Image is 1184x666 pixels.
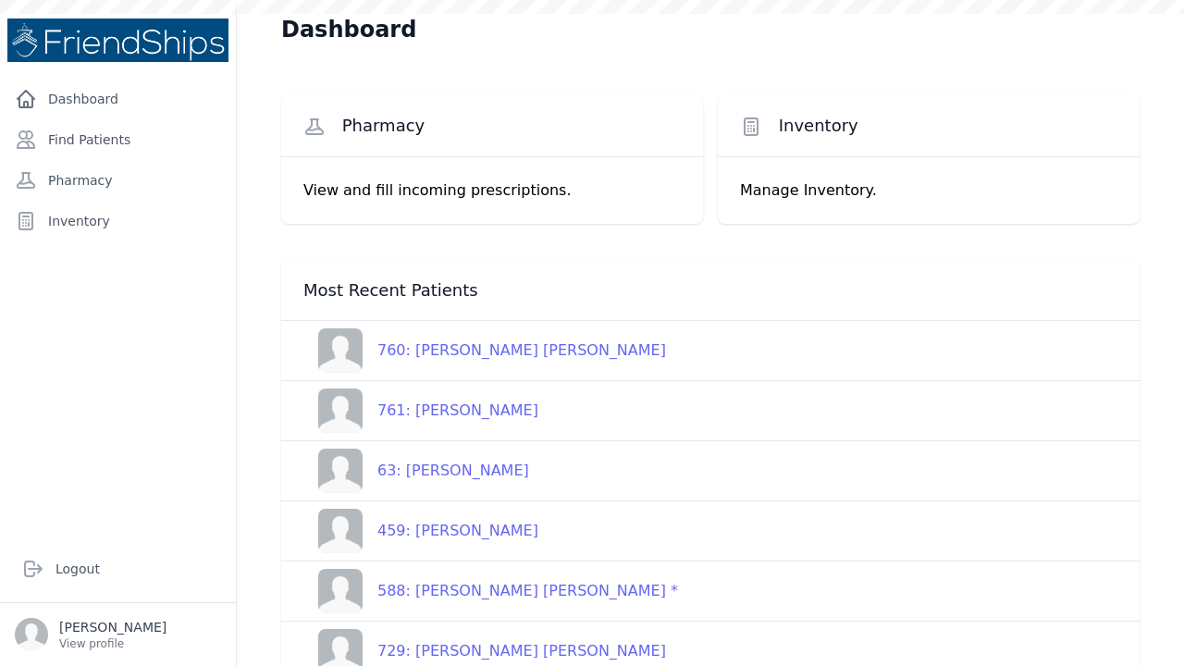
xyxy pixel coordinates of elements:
[363,339,666,362] div: 760: [PERSON_NAME] [PERSON_NAME]
[7,162,228,199] a: Pharmacy
[7,18,228,62] img: Medical Missions EMR
[318,388,363,433] img: person-242608b1a05df3501eefc295dc1bc67a.jpg
[59,636,166,651] p: View profile
[718,96,1140,224] a: Inventory Manage Inventory.
[318,449,363,493] img: person-242608b1a05df3501eefc295dc1bc67a.jpg
[318,328,363,373] img: person-242608b1a05df3501eefc295dc1bc67a.jpg
[779,115,858,137] span: Inventory
[363,580,678,602] div: 588: [PERSON_NAME] [PERSON_NAME] *
[303,569,678,613] a: 588: [PERSON_NAME] [PERSON_NAME] *
[318,569,363,613] img: person-242608b1a05df3501eefc295dc1bc67a.jpg
[363,460,529,482] div: 63: [PERSON_NAME]
[318,509,363,553] img: person-242608b1a05df3501eefc295dc1bc67a.jpg
[281,15,416,44] h1: Dashboard
[7,80,228,117] a: Dashboard
[303,509,538,553] a: 459: [PERSON_NAME]
[59,618,166,636] p: [PERSON_NAME]
[15,618,221,651] a: [PERSON_NAME] View profile
[740,179,1117,202] p: Manage Inventory.
[303,328,666,373] a: 760: [PERSON_NAME] [PERSON_NAME]
[303,179,681,202] p: View and fill incoming prescriptions.
[303,388,538,433] a: 761: [PERSON_NAME]
[7,121,228,158] a: Find Patients
[281,96,703,224] a: Pharmacy View and fill incoming prescriptions.
[15,550,221,587] a: Logout
[7,203,228,240] a: Inventory
[363,640,666,662] div: 729: [PERSON_NAME] [PERSON_NAME]
[363,520,538,542] div: 459: [PERSON_NAME]
[303,279,478,302] span: Most Recent Patients
[363,400,538,422] div: 761: [PERSON_NAME]
[342,115,425,137] span: Pharmacy
[303,449,529,493] a: 63: [PERSON_NAME]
